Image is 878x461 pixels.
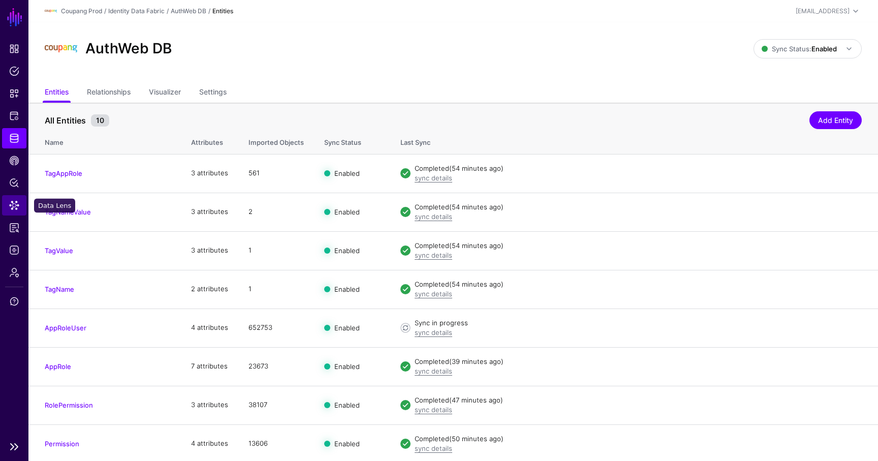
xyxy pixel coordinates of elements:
[334,247,360,255] span: Enabled
[334,324,360,332] span: Enabled
[334,285,360,293] span: Enabled
[9,111,19,121] span: Protected Systems
[102,7,108,16] div: /
[45,208,91,216] a: TagNameValue
[45,247,73,255] a: TagValue
[45,362,71,371] a: AppRole
[334,440,360,448] span: Enabled
[334,208,360,216] span: Enabled
[334,401,360,409] span: Enabled
[334,169,360,177] span: Enabled
[390,128,878,154] th: Last Sync
[334,362,360,371] span: Enabled
[9,200,19,210] span: Data Lens
[45,440,79,448] a: Permission
[415,174,452,182] a: sync details
[9,178,19,188] span: Policy Lens
[42,114,88,127] span: All Entities
[238,128,314,154] th: Imported Objects
[149,83,181,103] a: Visualizer
[2,106,26,126] a: Protected Systems
[2,83,26,104] a: Snippets
[415,357,862,367] div: Completed (39 minutes ago)
[45,5,57,17] img: svg+xml;base64,PHN2ZyBpZD0iTG9nbyIgeG1sbnM9Imh0dHA6Ly93d3cudzMub3JnLzIwMDAvc3ZnIiB3aWR0aD0iMTIxLj...
[415,241,862,251] div: Completed (54 minutes ago)
[181,231,238,270] td: 3 attributes
[61,7,102,15] a: Coupang Prod
[415,395,862,406] div: Completed (47 minutes ago)
[87,83,131,103] a: Relationships
[9,133,19,143] span: Identity Data Fabric
[2,262,26,283] a: Admin
[45,285,74,293] a: TagName
[181,309,238,347] td: 4 attributes
[2,240,26,260] a: Logs
[415,318,862,328] div: Sync in progress
[811,45,837,53] strong: Enabled
[9,156,19,166] span: CAEP Hub
[796,7,850,16] div: [EMAIL_ADDRESS]
[45,324,86,332] a: AppRoleUser
[206,7,212,16] div: /
[9,223,19,233] span: Reports
[415,444,452,452] a: sync details
[2,173,26,193] a: Policy Lens
[415,280,862,290] div: Completed (54 minutes ago)
[85,40,172,57] h2: AuthWeb DB
[181,347,238,386] td: 7 attributes
[238,270,314,309] td: 1
[238,154,314,193] td: 561
[9,245,19,255] span: Logs
[238,386,314,424] td: 38107
[181,193,238,231] td: 3 attributes
[415,367,452,375] a: sync details
[181,270,238,309] td: 2 attributes
[2,39,26,59] a: Dashboard
[415,212,452,221] a: sync details
[45,33,77,65] img: svg+xml;base64,PHN2ZyBpZD0iTG9nbyIgeG1sbnM9Imh0dHA6Ly93d3cudzMub3JnLzIwMDAvc3ZnIiB3aWR0aD0iMTIxLj...
[9,296,19,306] span: Support
[45,401,93,409] a: RolePermission
[9,66,19,76] span: Policies
[2,61,26,81] a: Policies
[212,7,233,15] strong: Entities
[9,88,19,99] span: Snippets
[6,6,23,28] a: SGNL
[2,128,26,148] a: Identity Data Fabric
[415,290,452,298] a: sync details
[314,128,390,154] th: Sync Status
[238,231,314,270] td: 1
[238,193,314,231] td: 2
[2,218,26,238] a: Reports
[415,202,862,212] div: Completed (54 minutes ago)
[181,128,238,154] th: Attributes
[415,406,452,414] a: sync details
[2,195,26,216] a: Data Lens
[238,309,314,347] td: 652753
[28,128,181,154] th: Name
[415,164,862,174] div: Completed (54 minutes ago)
[809,111,862,129] a: Add Entity
[2,150,26,171] a: CAEP Hub
[415,434,862,444] div: Completed (50 minutes ago)
[45,169,82,177] a: TagAppRole
[415,251,452,259] a: sync details
[181,154,238,193] td: 3 attributes
[238,347,314,386] td: 23673
[762,45,837,53] span: Sync Status:
[171,7,206,15] a: AuthWeb DB
[199,83,227,103] a: Settings
[9,267,19,278] span: Admin
[165,7,171,16] div: /
[415,328,452,336] a: sync details
[9,44,19,54] span: Dashboard
[108,7,165,15] a: Identity Data Fabric
[45,83,69,103] a: Entities
[91,114,109,127] small: 10
[181,386,238,424] td: 3 attributes
[34,199,75,213] div: Data Lens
